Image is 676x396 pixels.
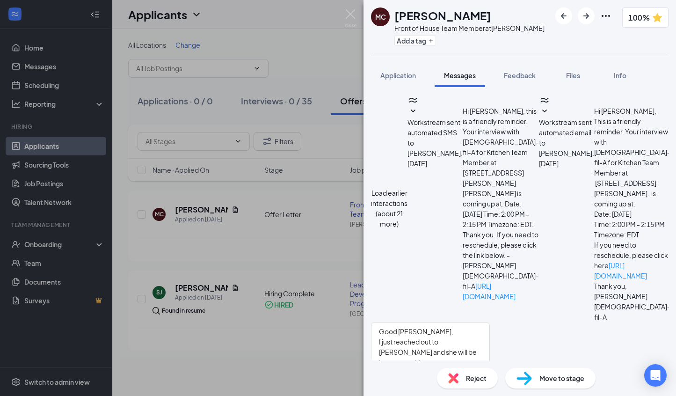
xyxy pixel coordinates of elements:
p: This is a friendly reminder. Your interview with [DEMOGRAPHIC_DATA]-fil-A for Kitchen Team Member... [594,116,670,209]
button: ArrowRight [578,7,595,24]
a: [URL][DOMAIN_NAME] [463,282,516,301]
span: Workstream sent automated SMS to [PERSON_NAME]. [407,118,463,157]
svg: Ellipses [600,10,611,22]
div: Open Intercom Messenger [644,364,667,387]
span: Files [566,71,580,80]
a: [URL][DOMAIN_NAME] [594,261,647,280]
span: Application [380,71,416,80]
button: ArrowLeftNew [555,7,572,24]
span: Workstream sent automated email to [PERSON_NAME]. [539,118,594,157]
p: [PERSON_NAME][DEMOGRAPHIC_DATA]-fil-A [594,291,670,322]
svg: SmallChevronDown [407,106,419,117]
span: [DATE] [539,158,559,169]
span: Hi [PERSON_NAME], this is a friendly reminder. Your interview with [DEMOGRAPHIC_DATA]-fil-A for K... [463,107,539,301]
button: PlusAdd a tag [394,36,436,45]
div: MC [375,12,386,22]
p: Date: [DATE] Time: 2:00 PM - 2:15 PM Timezone: EDT [594,209,670,240]
p: Hi [PERSON_NAME], [594,106,670,116]
span: [DATE] [407,158,427,169]
div: Front of House Team Member at [PERSON_NAME] [394,23,545,33]
span: Messages [444,71,476,80]
p: Thank you, [594,281,670,291]
textarea: Good [PERSON_NAME], I just reached out to [PERSON_NAME] and she will be in contact with you soon.... [371,322,490,378]
h1: [PERSON_NAME] [394,7,491,23]
button: Load earlier interactions (about 21 more) [371,188,407,229]
svg: WorkstreamLogo [539,95,550,106]
span: 100% [628,12,650,23]
svg: ArrowRight [581,10,592,22]
span: Feedback [504,71,536,80]
span: Reject [466,373,487,383]
svg: WorkstreamLogo [407,95,419,106]
p: If you need to reschedule, please click here [594,240,670,281]
span: Move to stage [539,373,584,383]
svg: Plus [428,38,434,44]
svg: ArrowLeftNew [558,10,569,22]
svg: SmallChevronDown [539,106,550,117]
span: Info [614,71,626,80]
